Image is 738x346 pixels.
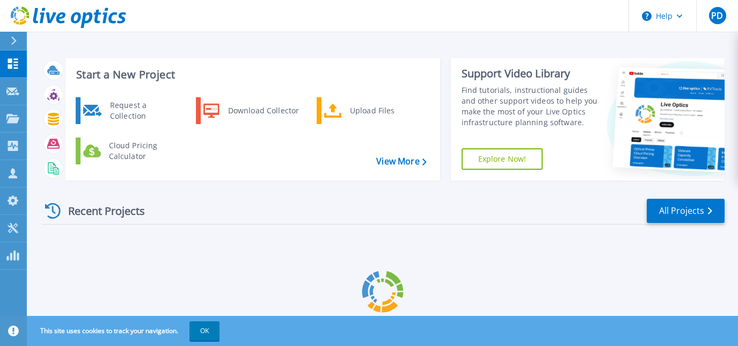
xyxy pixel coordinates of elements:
a: Request a Collection [76,97,186,124]
span: This site uses cookies to track your navigation. [30,321,220,341]
a: View More [376,156,426,167]
div: Download Collector [223,100,304,121]
div: Upload Files [345,100,424,121]
div: Request a Collection [105,100,183,121]
button: OK [189,321,220,341]
div: Cloud Pricing Calculator [104,140,183,162]
div: Support Video Library [462,67,598,81]
div: Find tutorials, instructional guides and other support videos to help you make the most of your L... [462,85,598,128]
div: Recent Projects [41,198,159,224]
a: Cloud Pricing Calculator [76,138,186,164]
a: Explore Now! [462,148,543,170]
a: All Projects [647,199,725,223]
a: Download Collector [196,97,306,124]
h3: Start a New Project [76,69,426,81]
span: PD [711,11,723,20]
a: Upload Files [317,97,427,124]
